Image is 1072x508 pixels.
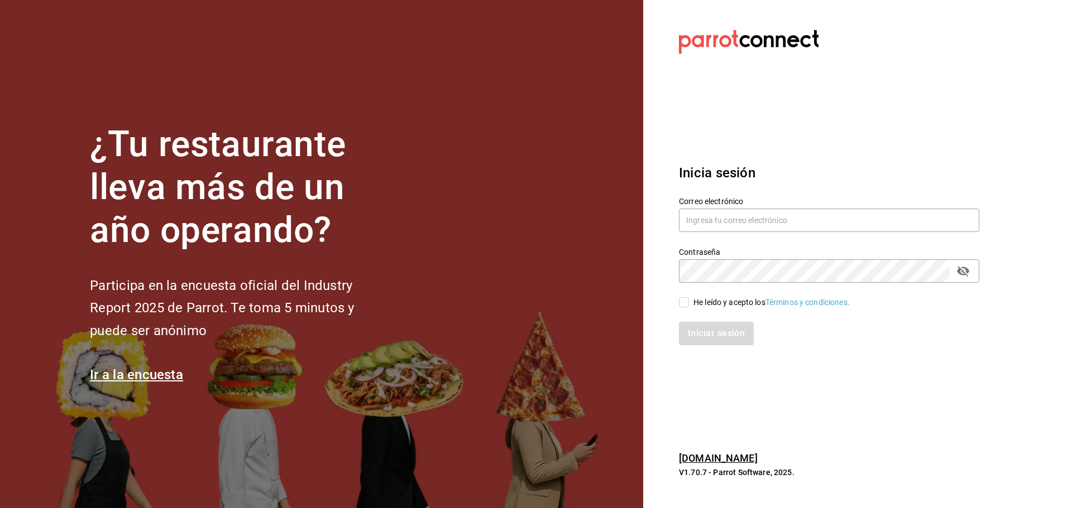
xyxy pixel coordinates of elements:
[90,367,183,383] a: Ir a la encuesta
[679,452,758,464] a: [DOMAIN_NAME]
[90,274,391,342] h2: Participa en la encuesta oficial del Industry Report 2025 de Parrot. Te toma 5 minutos y puede se...
[679,467,979,478] p: V1.70.7 - Parrot Software, 2025.
[679,209,979,232] input: Ingresa tu correo electrónico
[765,298,850,307] a: Términos y condiciones.
[954,262,973,280] button: passwordField
[693,297,850,308] div: He leído y acepto los
[679,197,979,205] label: Correo electrónico
[679,248,979,256] label: Contraseña
[679,163,979,183] h3: Inicia sesión
[90,123,391,251] h1: ¿Tu restaurante lleva más de un año operando?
